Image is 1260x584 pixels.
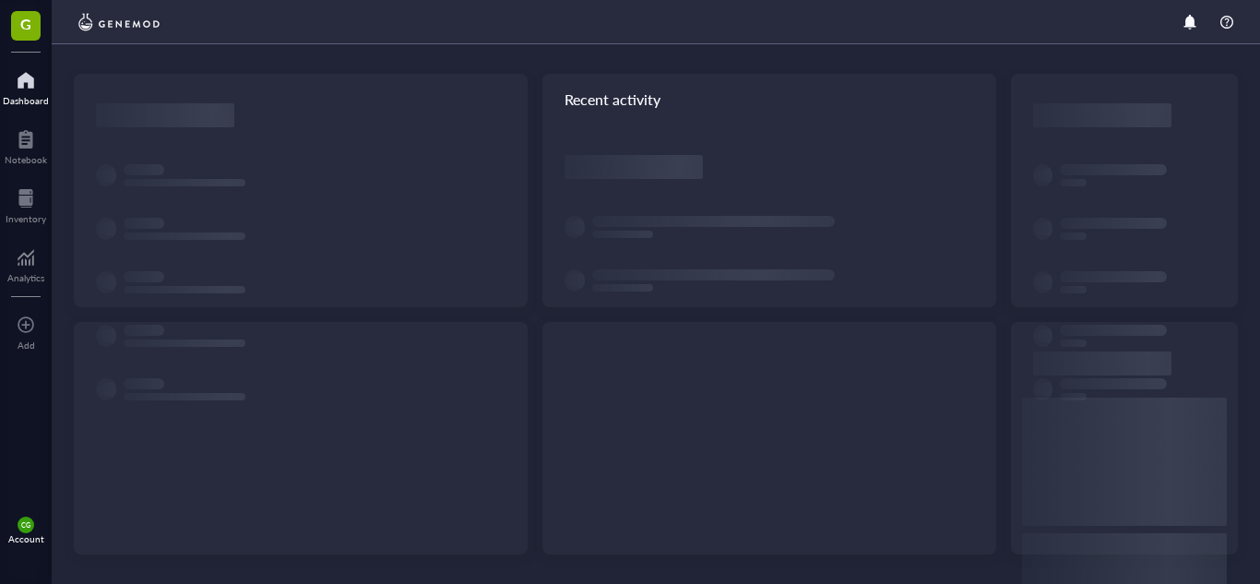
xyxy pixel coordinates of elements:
[8,533,44,544] div: Account
[7,272,44,283] div: Analytics
[3,95,49,106] div: Dashboard
[6,184,46,224] a: Inventory
[5,154,47,165] div: Notebook
[20,12,31,35] span: G
[542,74,996,125] div: Recent activity
[74,11,164,33] img: genemod-logo
[5,125,47,165] a: Notebook
[6,213,46,224] div: Inventory
[18,340,35,351] div: Add
[3,66,49,106] a: Dashboard
[21,521,30,530] span: CG
[7,243,44,283] a: Analytics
